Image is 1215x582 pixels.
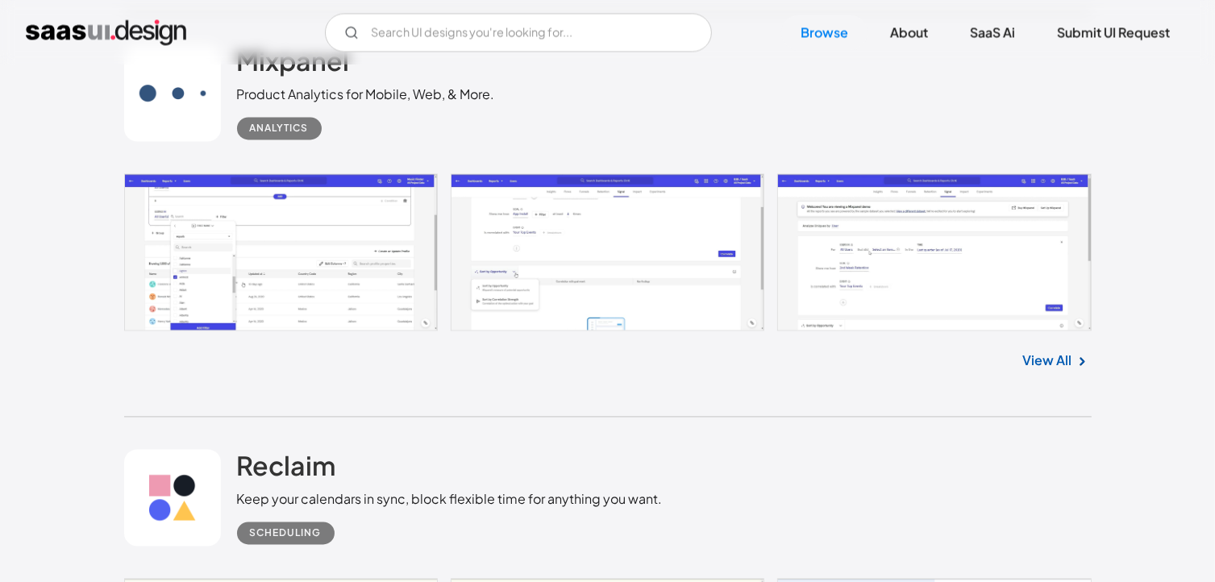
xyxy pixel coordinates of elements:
[781,15,868,50] a: Browse
[237,44,350,85] a: Mixpanel
[250,118,309,138] div: Analytics
[951,15,1034,50] a: SaaS Ai
[325,13,712,52] form: Email Form
[325,13,712,52] input: Search UI designs you're looking for...
[237,489,663,509] div: Keep your calendars in sync, block flexible time for anything you want.
[871,15,947,50] a: About
[1038,15,1189,50] a: Submit UI Request
[237,449,336,489] a: Reclaim
[1023,351,1072,370] a: View All
[237,85,495,104] div: Product Analytics for Mobile, Web, & More.
[26,19,186,45] a: home
[250,523,322,543] div: Scheduling
[237,449,336,481] h2: Reclaim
